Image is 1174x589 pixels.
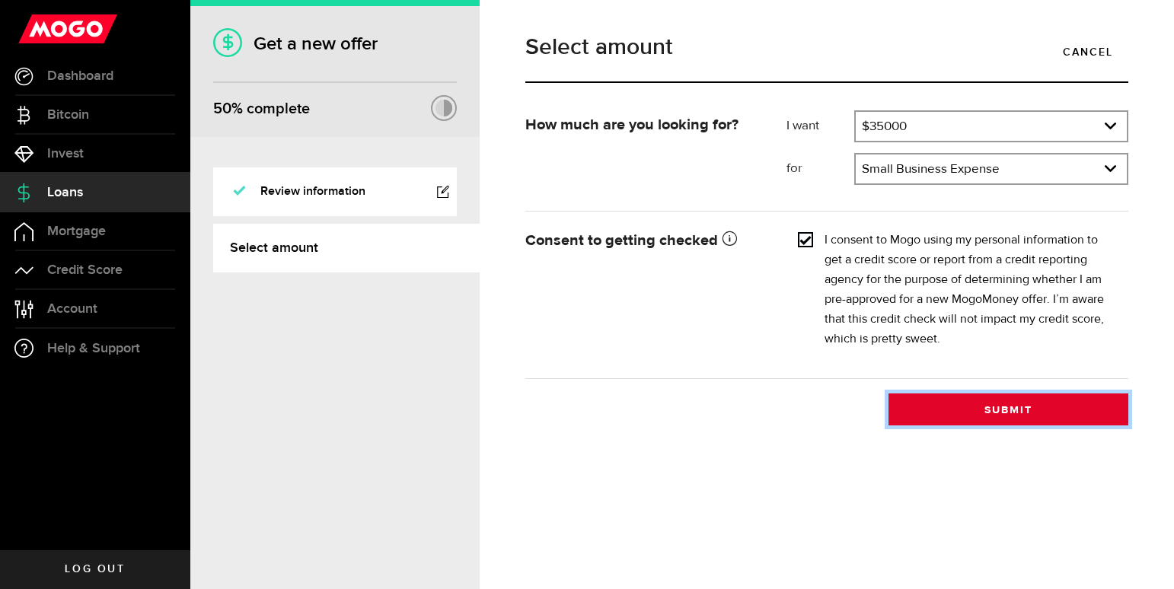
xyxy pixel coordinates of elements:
span: Mortgage [47,224,106,238]
a: expand select [856,154,1127,183]
h1: Get a new offer [213,33,457,55]
span: Dashboard [47,69,113,83]
button: Open LiveChat chat widget [12,6,58,52]
label: I want [786,117,855,135]
a: Review information [213,167,457,216]
a: Select amount [213,224,480,272]
h1: Select amount [525,36,1128,59]
button: Submit [888,393,1128,425]
span: Bitcoin [47,108,89,122]
span: Account [47,302,97,316]
label: I consent to Mogo using my personal information to get a credit score or report from a credit rep... [825,231,1117,349]
span: Invest [47,147,84,161]
span: Log out [65,564,125,575]
strong: How much are you looking for? [525,117,739,132]
a: Cancel [1048,36,1128,68]
span: 50 [213,100,231,118]
strong: Consent to getting checked [525,233,737,248]
span: Credit Score [47,263,123,277]
div: % complete [213,95,310,123]
span: Help & Support [47,342,140,355]
label: for [786,160,855,178]
input: I consent to Mogo using my personal information to get a credit score or report from a credit rep... [798,231,813,246]
a: expand select [856,112,1127,141]
span: Loans [47,186,83,199]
